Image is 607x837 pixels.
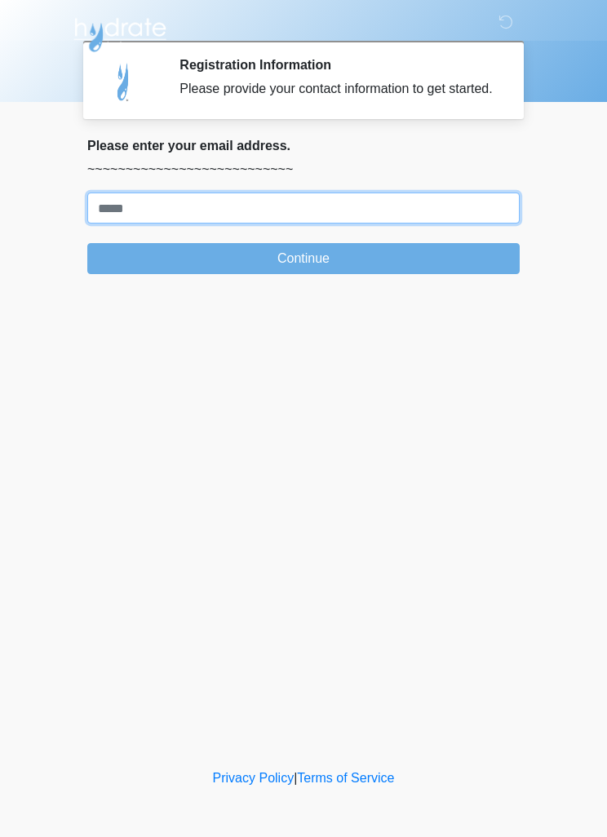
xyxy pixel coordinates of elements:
[179,79,495,99] div: Please provide your contact information to get started.
[100,57,148,106] img: Agent Avatar
[87,243,520,274] button: Continue
[297,771,394,785] a: Terms of Service
[87,138,520,153] h2: Please enter your email address.
[71,12,169,53] img: Hydrate IV Bar - Chandler Logo
[294,771,297,785] a: |
[87,160,520,179] p: ~~~~~~~~~~~~~~~~~~~~~~~~~~~
[213,771,295,785] a: Privacy Policy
